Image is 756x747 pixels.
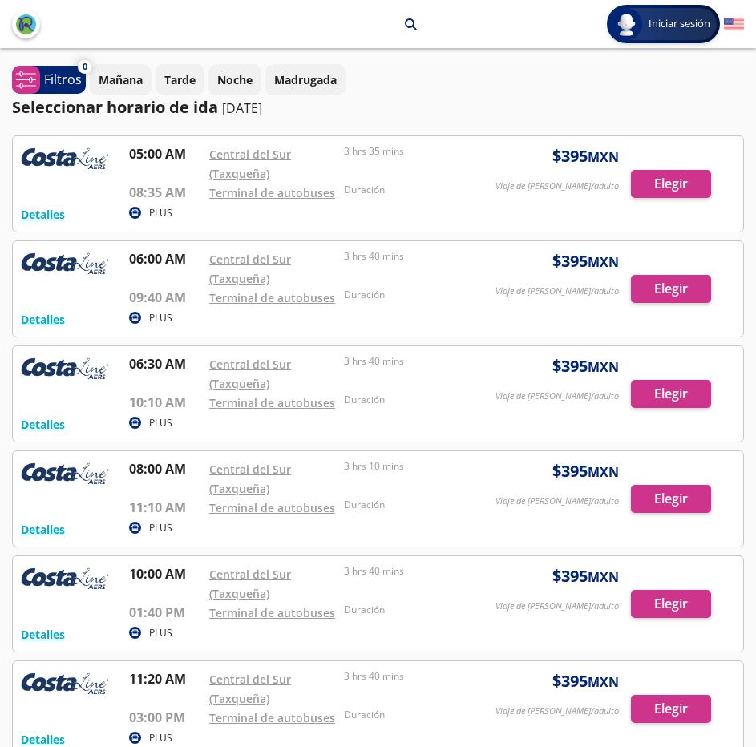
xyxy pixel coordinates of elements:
button: Detalles [21,626,65,643]
a: Terminal de autobuses [209,395,335,410]
a: Terminal de autobuses [209,500,335,515]
p: PLUS [149,731,172,745]
p: Seleccionar horario de ida [12,95,218,119]
button: Madrugada [265,64,346,95]
p: Tarde [164,71,196,88]
a: Central del Sur (Taxqueña) [209,147,291,181]
button: Detalles [21,206,65,223]
a: Central del Sur (Taxqueña) [209,672,291,706]
p: Madrugada [274,71,337,88]
a: Terminal de autobuses [209,290,335,305]
span: 0 [83,60,87,74]
p: PLUS [149,311,172,325]
p: PLUS [149,206,172,220]
button: Tarde [156,64,204,95]
p: Iguala [360,16,393,33]
a: Central del Sur (Taxqueña) [209,357,291,391]
p: [GEOGRAPHIC_DATA] [226,16,340,33]
p: PLUS [149,416,172,430]
a: Terminal de autobuses [209,605,335,620]
button: Detalles [21,416,65,433]
a: Central del Sur (Taxqueña) [209,252,291,286]
button: 0Filtros [12,66,86,94]
button: Mañana [90,64,152,95]
a: Terminal de autobuses [209,710,335,725]
p: Filtros [44,70,82,89]
p: PLUS [149,626,172,640]
a: Central del Sur (Taxqueña) [209,462,291,496]
p: Mañana [99,71,143,88]
button: Noche [208,64,261,95]
button: back [12,10,40,38]
p: [DATE] [222,99,262,118]
a: Terminal de autobuses [209,185,335,200]
p: PLUS [149,521,172,535]
a: Central del Sur (Taxqueña) [209,567,291,601]
button: English [724,14,744,34]
p: Noche [217,71,253,88]
button: Detalles [21,521,65,538]
button: Detalles [21,311,65,328]
span: Iniciar sesión [642,16,717,32]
